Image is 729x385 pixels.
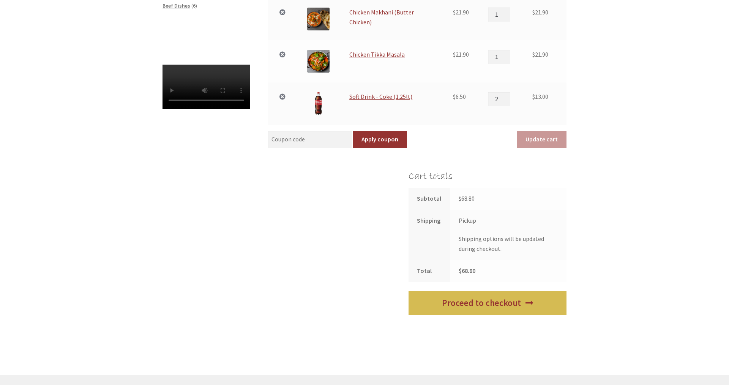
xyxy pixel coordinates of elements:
[278,8,287,17] a: Remove Chicken Makhani (Butter Chicken) from cart
[459,195,461,202] span: $
[459,267,475,274] bdi: 68.80
[349,93,412,100] a: Soft Drink - Coke (1.25lt)
[307,50,330,72] img: Chicken Tikka Masala
[459,195,475,202] bdi: 68.80
[349,8,414,26] a: Chicken Makhani (Butter Chicken)
[453,8,456,16] span: $
[409,260,450,282] th: Total
[488,50,510,63] input: Product quantity
[517,131,566,148] button: Update cart
[409,291,566,315] a: Proceed to checkout
[453,51,469,58] bdi: 21.90
[307,8,330,30] img: Chicken Makhani (Butter Chicken)
[409,188,450,210] th: Subtotal
[453,93,466,100] bdi: 6.50
[532,51,535,58] span: $
[488,8,510,21] input: Product quantity
[409,210,450,260] th: Shipping
[409,171,566,182] h2: Cart totals
[193,2,196,9] span: 6
[459,217,476,224] label: Pickup
[307,92,330,114] img: Soft Drink - Coke (1.25lt)
[353,131,407,148] button: Apply coupon
[278,92,287,102] a: Remove Soft Drink - Coke (1.25lt) from cart
[459,267,462,274] span: $
[532,93,535,100] span: $
[278,50,287,60] a: Remove Chicken Tikka Masala from cart
[163,2,190,9] a: Beef Dishes
[532,8,548,16] bdi: 21.90
[453,8,469,16] bdi: 21.90
[459,234,558,254] p: Shipping options will be updated during checkout.
[268,131,352,148] input: Coupon code
[453,51,456,58] span: $
[532,51,548,58] bdi: 21.90
[532,93,548,100] bdi: 13.00
[349,51,405,58] a: Chicken Tikka Masala
[453,93,456,100] span: $
[488,92,510,106] input: Product quantity
[532,8,535,16] span: $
